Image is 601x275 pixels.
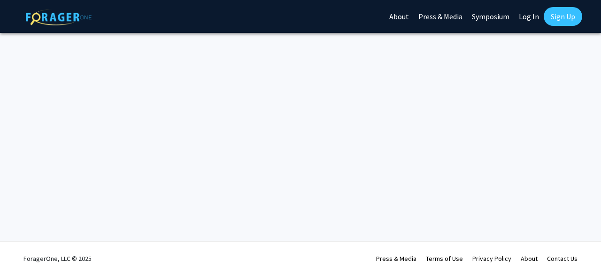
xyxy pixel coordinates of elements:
a: Sign Up [544,7,582,26]
a: Contact Us [547,254,578,263]
img: ForagerOne Logo [26,9,92,25]
a: About [521,254,538,263]
div: ForagerOne, LLC © 2025 [23,242,92,275]
a: Terms of Use [426,254,463,263]
a: Privacy Policy [472,254,511,263]
a: Press & Media [376,254,416,263]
